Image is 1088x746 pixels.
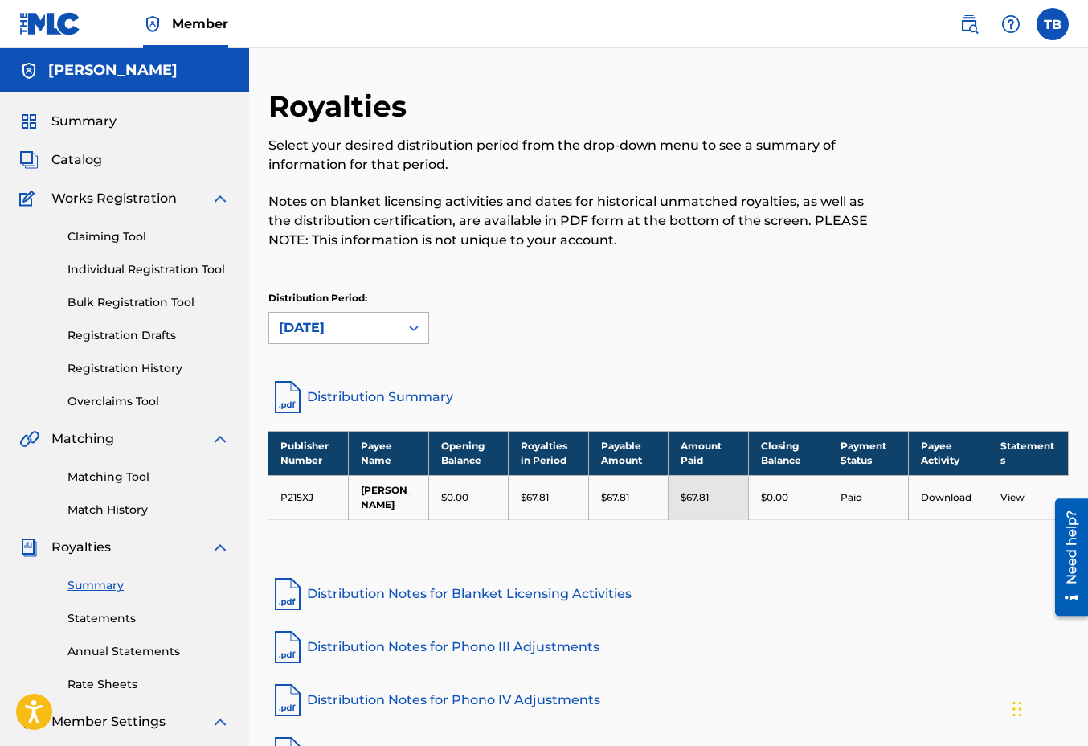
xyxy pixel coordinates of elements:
th: Statements [988,431,1069,475]
p: $67.81 [681,490,709,505]
span: Matching [51,429,114,449]
a: Download [921,491,971,503]
img: Catalog [19,150,39,170]
div: Help [995,8,1027,40]
a: SummarySummary [19,112,117,131]
img: distribution-summary-pdf [268,378,307,416]
p: Distribution Period: [268,291,429,305]
th: Payee Name [349,431,429,475]
img: Top Rightsholder [143,14,162,34]
img: MLC Logo [19,12,81,35]
img: Royalties [19,538,39,557]
span: Works Registration [51,189,177,208]
img: Works Registration [19,189,40,208]
p: Notes on blanket licensing activities and dates for historical unmatched royalties, as well as th... [268,192,885,250]
a: Claiming Tool [67,228,230,245]
a: Paid [841,491,862,503]
th: Payment Status [828,431,909,475]
a: Registration Drafts [67,327,230,344]
a: Distribution Notes for Blanket Licensing Activities [268,575,1069,613]
img: pdf [268,681,307,719]
p: $67.81 [521,490,549,505]
p: $67.81 [601,490,629,505]
a: Matching Tool [67,469,230,486]
a: Rate Sheets [67,676,230,693]
a: Summary [67,577,230,594]
span: Royalties [51,538,111,557]
a: CatalogCatalog [19,150,102,170]
th: Amount Paid [669,431,749,475]
a: Public Search [953,8,985,40]
img: search [959,14,979,34]
a: Distribution Notes for Phono III Adjustments [268,628,1069,666]
img: expand [211,429,230,449]
th: Payable Amount [588,431,669,475]
a: Distribution Summary [268,378,1069,416]
img: Matching [19,429,39,449]
a: Overclaims Tool [67,393,230,410]
div: User Menu [1037,8,1069,40]
a: Distribution Notes for Phono IV Adjustments [268,681,1069,719]
span: Catalog [51,150,102,170]
p: $0.00 [441,490,468,505]
a: Bulk Registration Tool [67,294,230,311]
img: Summary [19,112,39,131]
iframe: Resource Center [1043,493,1088,622]
a: Statements [67,610,230,627]
img: expand [211,538,230,557]
td: [PERSON_NAME] [349,475,429,519]
p: $0.00 [761,490,788,505]
a: Individual Registration Tool [67,261,230,278]
h2: Royalties [268,88,415,125]
p: Select your desired distribution period from the drop-down menu to see a summary of information f... [268,136,885,174]
img: help [1001,14,1021,34]
th: Royalties in Period [509,431,589,475]
img: expand [211,712,230,732]
img: expand [211,189,230,208]
img: Accounts [19,61,39,80]
th: Closing Balance [748,431,828,475]
th: Payee Activity [908,431,988,475]
a: Registration History [67,360,230,377]
th: Opening Balance [428,431,509,475]
a: Match History [67,502,230,519]
div: [DATE] [279,318,390,338]
span: Summary [51,112,117,131]
img: pdf [268,628,307,666]
span: Member [172,14,228,33]
h5: TAYLOR BIALY [48,61,178,80]
img: pdf [268,575,307,613]
iframe: Chat Widget [1008,669,1088,746]
a: Annual Statements [67,643,230,660]
div: Drag [1012,685,1022,733]
td: P215XJ [268,475,349,519]
span: Member Settings [51,712,166,732]
th: Publisher Number [268,431,349,475]
a: View [1000,491,1025,503]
